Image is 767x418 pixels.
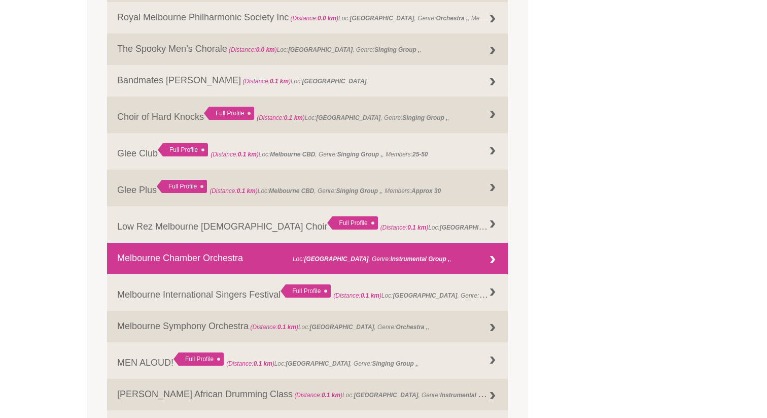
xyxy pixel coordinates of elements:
[270,78,289,85] strong: 0.1 km
[238,151,257,158] strong: 0.1 km
[402,114,447,121] strong: Singing Group ,
[257,114,305,121] span: (Distance: )
[107,206,508,243] a: Low Rez Melbourne [DEMOGRAPHIC_DATA] Choir Full Profile (Distance:0.1 km)Loc:[GEOGRAPHIC_DATA], G...
[294,392,342,399] span: (Distance: )
[229,46,277,53] span: (Distance: )
[107,2,508,34] a: Royal Melbourne Philharmonic Society Inc (Distance:0.0 km)Loc:[GEOGRAPHIC_DATA], Genre:Orchestra ...
[257,114,449,121] span: Loc: , Genre: ,
[107,97,508,133] a: Choir of Hard Knocks Full Profile (Distance:0.1 km)Loc:[GEOGRAPHIC_DATA], Genre:Singing Group ,,
[245,255,293,263] span: (Distance: )
[226,360,419,367] span: Loc: , Genre: ,
[304,255,368,263] strong: [GEOGRAPHIC_DATA]
[380,221,608,232] span: Loc: , Genre: , Members:
[277,324,296,331] strong: 0.1 km
[436,15,468,22] strong: Orchestra ,
[242,78,291,85] span: (Distance: )
[440,389,499,399] strong: Instrumental Group ,
[107,170,508,206] a: Glee Plus Full Profile (Distance:0.1 km)Loc:Melbourne CBD, Genre:Singing Group ,, Members:Approx 30
[316,114,380,121] strong: [GEOGRAPHIC_DATA]
[107,311,508,342] a: Melbourne Symphony Orchestra (Distance:0.1 km)Loc:[GEOGRAPHIC_DATA], Genre:Orchestra ,,
[289,12,508,22] span: Loc: , Genre: , Members:
[237,187,256,195] strong: 0.1 km
[361,292,379,299] strong: 0.1 km
[396,324,428,331] strong: Orchestra ,
[380,224,429,231] span: (Distance: )
[350,15,414,22] strong: [GEOGRAPHIC_DATA]
[390,255,449,263] strong: Instrumental Group ,
[107,342,508,379] a: MEN ALOUD! Full Profile (Distance:0.1 km)Loc:[GEOGRAPHIC_DATA], Genre:Singing Group ,,
[157,180,207,193] div: Full Profile
[337,151,382,158] strong: Singing Group ,
[107,34,508,65] a: The Spooky Men’s Chorale (Distance:0.0 km)Loc:[GEOGRAPHIC_DATA], Genre:Singing Group ,,
[243,255,451,263] span: Loc: , Genre: ,
[241,78,368,85] span: Loc: ,
[412,151,428,158] strong: 25-50
[374,46,420,53] strong: Singing Group ,
[107,133,508,170] a: Glee Club Full Profile (Distance:0.1 km)Loc:Melbourne CBD, Genre:Singing Group ,, Members:25-50
[270,151,315,158] strong: Melbourne CBD
[333,292,381,299] span: (Distance: )
[254,360,272,367] strong: 0.1 km
[158,143,208,156] div: Full Profile
[309,324,374,331] strong: [GEOGRAPHIC_DATA]
[286,360,350,367] strong: [GEOGRAPHIC_DATA]
[336,187,381,195] strong: Singing Group ,
[107,379,508,410] a: [PERSON_NAME] African Drumming Class (Distance:0.1 km)Loc:[GEOGRAPHIC_DATA], Genre:Instrumental G...
[318,15,336,22] strong: 0.0 km
[269,187,314,195] strong: Melbourne CBD
[288,46,353,53] strong: [GEOGRAPHIC_DATA]
[440,221,504,232] strong: [GEOGRAPHIC_DATA]
[227,46,422,53] span: Loc: , Genre: ,
[204,107,254,120] div: Full Profile
[293,389,501,399] span: Loc: , Genre: ,
[354,392,418,399] strong: [GEOGRAPHIC_DATA]
[407,224,426,231] strong: 0.1 km
[333,290,545,300] span: Loc: , Genre: ,
[411,187,441,195] strong: Approx 30
[249,324,429,331] span: Loc: , Genre: ,
[210,187,441,195] span: Loc: , Genre: , Members:
[327,216,377,230] div: Full Profile
[284,114,303,121] strong: 0.1 km
[211,151,259,158] span: (Distance: )
[173,352,224,366] div: Full Profile
[498,15,508,22] strong: 160
[372,360,417,367] strong: Singing Group ,
[393,292,457,299] strong: [GEOGRAPHIC_DATA]
[211,151,428,158] span: Loc: , Genre: , Members:
[290,15,338,22] span: (Distance: )
[107,65,508,97] a: Bandmates [PERSON_NAME] (Distance:0.1 km)Loc:[GEOGRAPHIC_DATA],
[256,46,275,53] strong: 0.0 km
[272,255,291,263] strong: 0.1 km
[250,324,298,331] span: (Distance: )
[210,187,258,195] span: (Distance: )
[322,392,340,399] strong: 0.1 km
[226,360,274,367] span: (Distance: )
[107,274,508,311] a: Melbourne International Singers Festival Full Profile (Distance:0.1 km)Loc:[GEOGRAPHIC_DATA], Gen...
[281,284,331,298] div: Full Profile
[107,243,508,274] a: Melbourne Chamber Orchestra (Distance:0.1 km)Loc:[GEOGRAPHIC_DATA], Genre:Instrumental Group ,,
[302,78,366,85] strong: [GEOGRAPHIC_DATA]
